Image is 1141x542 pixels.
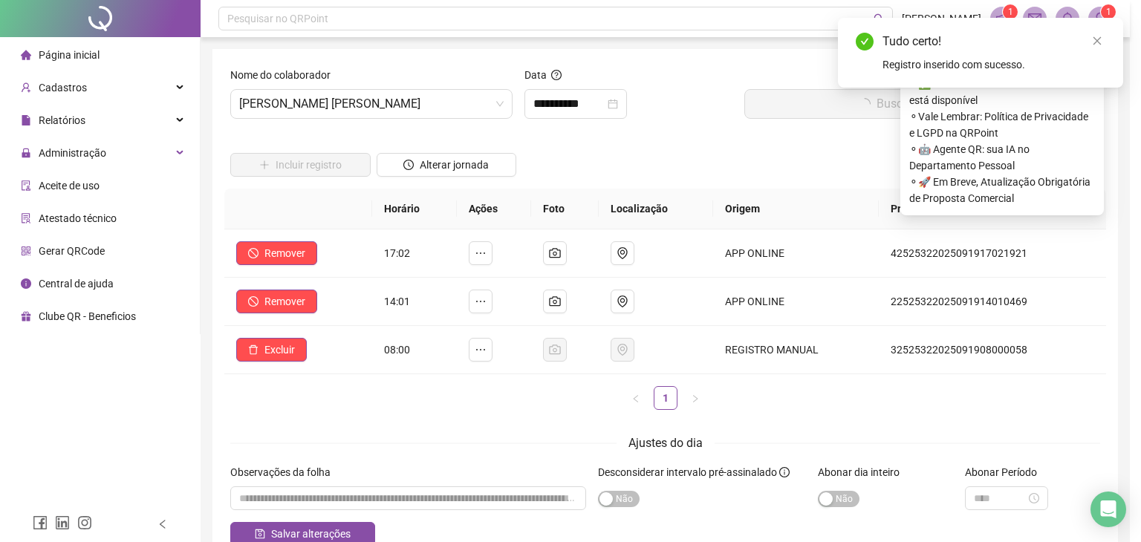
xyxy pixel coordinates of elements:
[856,33,874,50] span: check-circle
[1089,33,1105,49] a: Close
[882,33,1105,50] div: Tudo certo!
[1092,36,1102,46] span: close
[882,56,1105,73] div: Registro inserido com sucesso.
[1090,492,1126,527] div: Open Intercom Messenger
[909,141,1095,174] span: ⚬ 🤖 Agente QR: sua IA no Departamento Pessoal
[909,174,1095,206] span: ⚬ 🚀 Em Breve, Atualização Obrigatória de Proposta Comercial
[909,108,1095,141] span: ⚬ Vale Lembrar: Política de Privacidade e LGPD na QRPoint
